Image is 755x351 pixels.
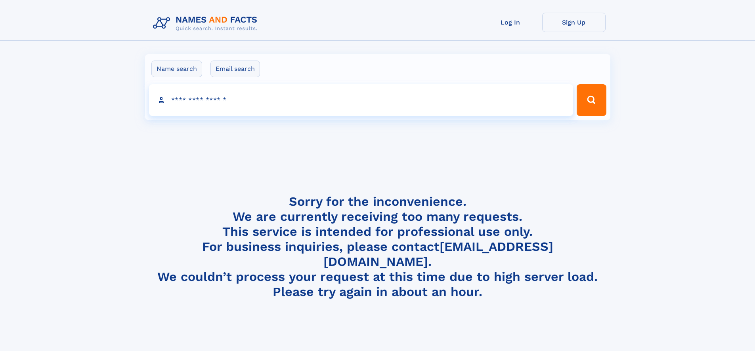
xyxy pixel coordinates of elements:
[151,61,202,77] label: Name search
[210,61,260,77] label: Email search
[479,13,542,32] a: Log In
[149,84,573,116] input: search input
[542,13,606,32] a: Sign Up
[150,13,264,34] img: Logo Names and Facts
[323,239,553,269] a: [EMAIL_ADDRESS][DOMAIN_NAME]
[577,84,606,116] button: Search Button
[150,194,606,300] h4: Sorry for the inconvenience. We are currently receiving too many requests. This service is intend...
